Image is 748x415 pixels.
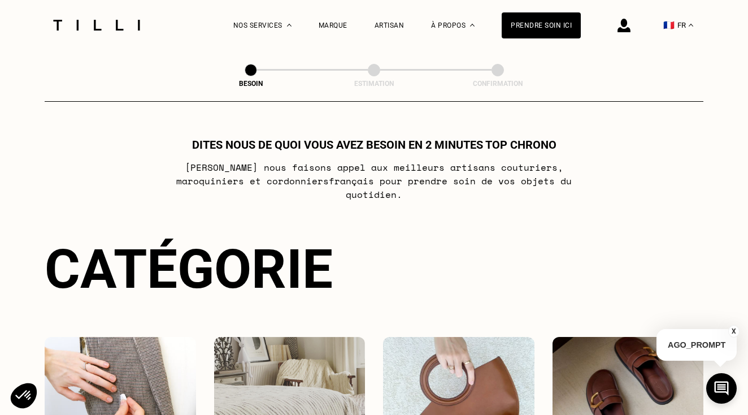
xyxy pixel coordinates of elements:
[689,24,693,27] img: menu déroulant
[45,237,703,301] div: Catégorie
[617,19,630,32] img: icône connexion
[470,24,475,27] img: Menu déroulant à propos
[194,80,307,88] div: Besoin
[318,80,430,88] div: Estimation
[728,325,740,338] button: X
[663,20,675,31] span: 🇫🇷
[502,12,581,38] a: Prendre soin ici
[192,138,556,152] h1: Dites nous de quoi vous avez besoin en 2 minutes top chrono
[375,21,405,29] a: Artisan
[287,24,292,27] img: Menu déroulant
[656,329,737,361] p: AGO_PROMPT
[441,80,554,88] div: Confirmation
[49,20,144,31] img: Logo du service de couturière Tilli
[319,21,347,29] a: Marque
[150,161,598,201] p: [PERSON_NAME] nous faisons appel aux meilleurs artisans couturiers , maroquiniers et cordonniers ...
